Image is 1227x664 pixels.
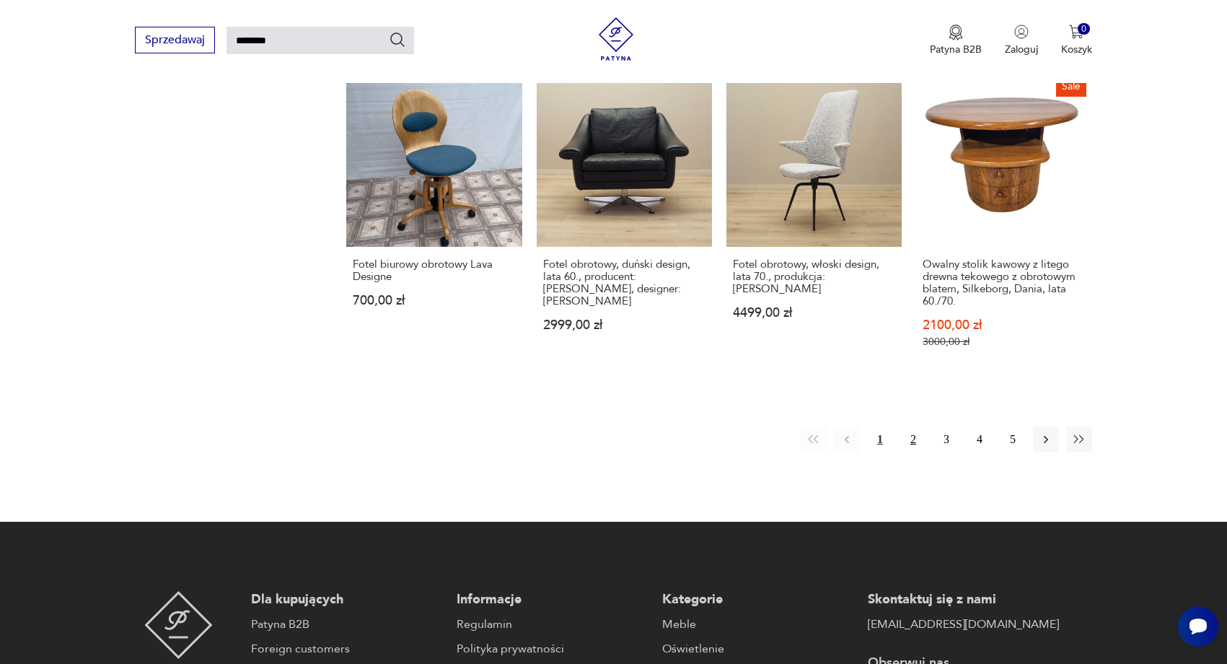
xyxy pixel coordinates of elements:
p: Zaloguj [1005,43,1038,56]
a: Polityka prywatności [457,640,648,658]
a: Ikona medaluPatyna B2B [930,25,982,56]
div: 0 [1078,23,1090,35]
button: 5 [1000,427,1026,453]
p: Informacje [457,591,648,608]
h3: Fotel obrotowy, duński design, lata 60., producent: [PERSON_NAME], designer: [PERSON_NAME] [543,258,705,307]
a: Sprzedawaj [135,36,215,46]
button: Patyna B2B [930,25,982,56]
button: Szukaj [389,31,406,48]
h3: Fotel obrotowy, włoski design, lata 70., produkcja: [PERSON_NAME] [733,258,895,295]
p: Skontaktuj się z nami [868,591,1059,608]
img: Patyna - sklep z meblami i dekoracjami vintage [594,17,638,61]
button: 2 [900,427,926,453]
h3: Owalny stolik kawowy z litego drewna tekowego z obrotowym blatem, Silkeborg, Dania, lata 60./70. [923,258,1085,307]
button: Sprzedawaj [135,27,215,53]
p: 4499,00 zł [733,307,895,319]
button: 0Koszyk [1061,25,1092,56]
a: Fotel obrotowy, włoski design, lata 70., produkcja: WłochyFotel obrotowy, włoski design, lata 70.... [726,71,902,375]
a: Fotel biurowy obrotowy Lava DesigneFotel biurowy obrotowy Lava Designe700,00 zł [346,71,522,375]
h3: Fotel biurowy obrotowy Lava Designe [353,258,515,283]
p: Koszyk [1061,43,1092,56]
a: Patyna B2B [251,616,442,633]
a: Regulamin [457,616,648,633]
button: 1 [867,427,893,453]
button: Zaloguj [1005,25,1038,56]
p: 700,00 zł [353,294,515,307]
img: Ikona medalu [949,25,963,40]
p: 3000,00 zł [923,336,1085,348]
a: Foreign customers [251,640,442,658]
img: Ikona koszyka [1069,25,1083,39]
p: 2100,00 zł [923,319,1085,331]
button: 4 [967,427,993,453]
p: 2999,00 zł [543,319,705,331]
img: Ikonka użytkownika [1014,25,1029,39]
p: Kategorie [662,591,853,608]
p: Dla kupujących [251,591,442,608]
a: Oświetlenie [662,640,853,658]
button: 3 [933,427,959,453]
p: Patyna B2B [930,43,982,56]
a: SaleOwalny stolik kawowy z litego drewna tekowego z obrotowym blatem, Silkeborg, Dania, lata 60./... [916,71,1091,375]
img: Patyna - sklep z meblami i dekoracjami vintage [144,591,213,659]
iframe: Smartsupp widget button [1178,606,1218,647]
a: [EMAIL_ADDRESS][DOMAIN_NAME] [868,616,1059,633]
a: Meble [662,616,853,633]
a: Fotel obrotowy, duński design, lata 60., producent: Eran Møbler, designer: Aage ChristiansenFotel... [537,71,712,375]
